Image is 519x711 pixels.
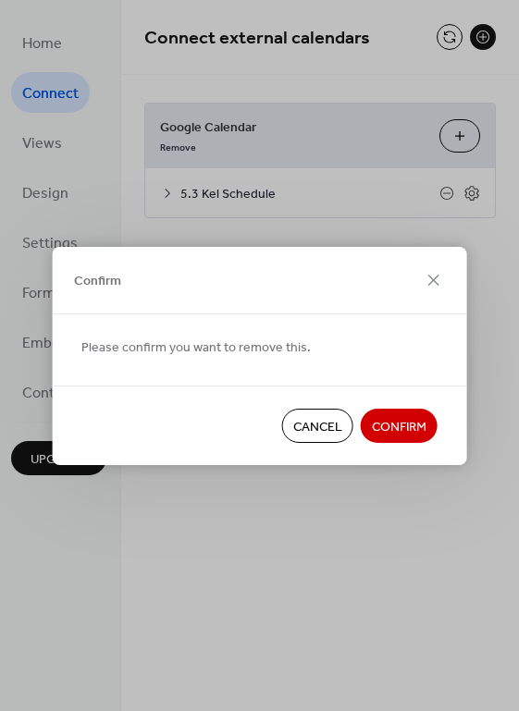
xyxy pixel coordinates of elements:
[293,417,342,436] span: Cancel
[81,337,311,357] span: Please confirm you want to remove this.
[74,272,121,291] span: Confirm
[372,417,426,436] span: Confirm
[282,409,353,443] button: Cancel
[361,409,438,443] button: Confirm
